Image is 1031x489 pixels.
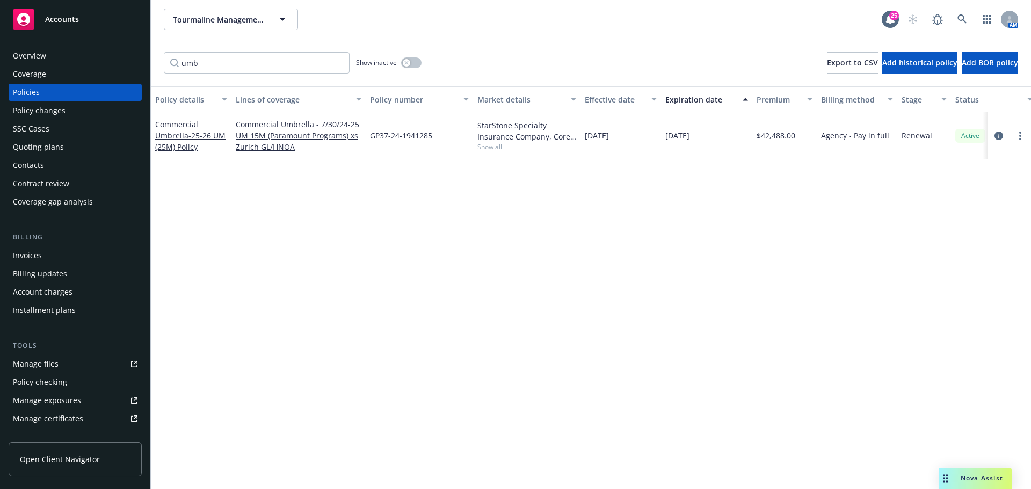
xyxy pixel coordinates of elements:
span: GP37-24-1941285 [370,130,432,141]
span: Export to CSV [827,57,878,68]
div: Manage exposures [13,392,81,409]
span: Active [960,131,981,141]
span: - 25-26 UM (25M) Policy [155,130,226,152]
div: Contacts [13,157,44,174]
a: Commercial Umbrella [155,119,226,152]
a: Switch app [976,9,998,30]
button: Add BOR policy [962,52,1018,74]
span: Agency - Pay in full [821,130,889,141]
span: Open Client Navigator [20,454,100,465]
div: Policy details [155,94,215,105]
span: [DATE] [585,130,609,141]
div: Effective date [585,94,645,105]
div: Premium [757,94,801,105]
a: Invoices [9,247,142,264]
div: Manage certificates [13,410,83,427]
a: Policy checking [9,374,142,391]
div: Overview [13,47,46,64]
a: Report a Bug [927,9,948,30]
span: Add historical policy [882,57,957,68]
span: Renewal [902,130,932,141]
span: Accounts [45,15,79,24]
div: Invoices [13,247,42,264]
a: Contract review [9,175,142,192]
span: Show inactive [356,58,397,67]
a: Commercial Umbrella - 7/30/24-25 UM 15M (Paramount Programs) xs Zurich GL/HNOA [236,119,361,152]
span: Nova Assist [961,473,1003,483]
span: Show all [477,142,576,151]
div: Tools [9,340,142,351]
div: Quoting plans [13,138,64,156]
div: Policy changes [13,102,66,119]
div: SSC Cases [13,120,49,137]
a: Overview [9,47,142,64]
a: Installment plans [9,302,142,319]
div: Account charges [13,283,72,301]
button: Tourmaline Management LLC [164,9,298,30]
button: Policy details [151,86,231,112]
a: Start snowing [902,9,924,30]
button: Policy number [366,86,473,112]
div: Coverage gap analysis [13,193,93,210]
button: Premium [752,86,817,112]
span: [DATE] [665,130,689,141]
span: $42,488.00 [757,130,795,141]
a: Account charges [9,283,142,301]
a: Coverage gap analysis [9,193,142,210]
div: Lines of coverage [236,94,350,105]
div: Manage claims [13,428,67,446]
div: Expiration date [665,94,736,105]
div: Manage files [13,355,59,373]
div: Policies [13,84,40,101]
a: Manage exposures [9,392,142,409]
a: more [1014,129,1027,142]
div: Billing method [821,94,881,105]
button: Lines of coverage [231,86,366,112]
input: Filter by keyword... [164,52,350,74]
a: Manage certificates [9,410,142,427]
a: circleInformation [992,129,1005,142]
a: Billing updates [9,265,142,282]
div: Billing updates [13,265,67,282]
span: Tourmaline Management LLC [173,14,266,25]
span: Add BOR policy [962,57,1018,68]
div: StarStone Specialty Insurance Company, Core Specialty, Great Point Insurance Company [477,120,576,142]
a: Accounts [9,4,142,34]
a: Policy changes [9,102,142,119]
button: Stage [897,86,951,112]
div: Contract review [13,175,69,192]
div: 25 [889,11,899,20]
button: Nova Assist [939,468,1012,489]
div: Policy number [370,94,457,105]
a: Policies [9,84,142,101]
div: Coverage [13,65,46,83]
div: Stage [902,94,935,105]
button: Add historical policy [882,52,957,74]
button: Billing method [817,86,897,112]
div: Installment plans [13,302,76,319]
div: Market details [477,94,564,105]
button: Market details [473,86,580,112]
a: Manage files [9,355,142,373]
button: Expiration date [661,86,752,112]
a: Quoting plans [9,138,142,156]
a: Search [952,9,973,30]
a: Coverage [9,65,142,83]
a: Contacts [9,157,142,174]
button: Effective date [580,86,661,112]
div: Billing [9,232,142,243]
div: Policy checking [13,374,67,391]
a: SSC Cases [9,120,142,137]
div: Drag to move [939,468,952,489]
button: Export to CSV [827,52,878,74]
a: Manage claims [9,428,142,446]
div: Status [955,94,1021,105]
